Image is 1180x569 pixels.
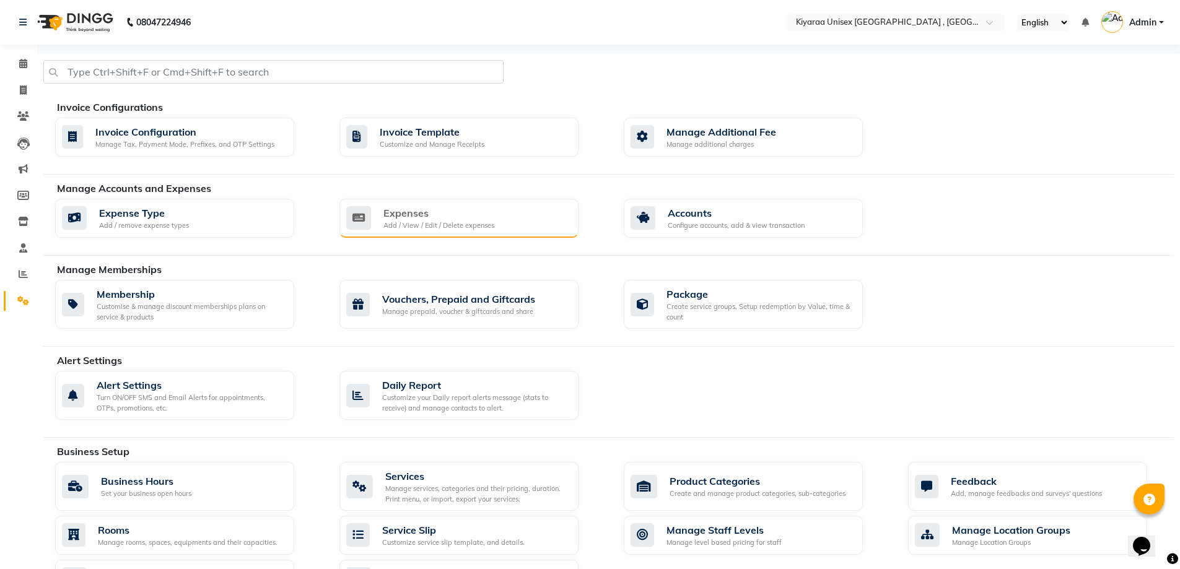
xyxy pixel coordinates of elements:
[95,124,274,139] div: Invoice Configuration
[952,537,1070,548] div: Manage Location Groups
[385,469,569,484] div: Services
[339,199,605,238] a: ExpensesAdd / View / Edit / Delete expenses
[666,139,776,150] div: Manage additional charges
[670,489,846,499] div: Create and manage product categories, sub-categories
[382,292,535,306] div: Vouchers, Prepaid and Giftcards
[382,378,569,393] div: Daily Report
[32,5,116,40] img: logo
[624,462,889,511] a: Product CategoriesCreate and manage product categories, sub-categories
[382,393,569,413] div: Customize your Daily report alerts message (stats to receive) and manage contacts to alert.
[951,474,1102,489] div: Feedback
[382,306,535,317] div: Manage prepaid, voucher & giftcards and share
[97,378,284,393] div: Alert Settings
[339,371,605,420] a: Daily ReportCustomize your Daily report alerts message (stats to receive) and manage contacts to ...
[97,302,284,322] div: Customise & manage discount memberships plans on service & products
[666,124,776,139] div: Manage Additional Fee
[624,199,889,238] a: AccountsConfigure accounts, add & view transaction
[383,206,494,220] div: Expenses
[1101,11,1123,33] img: Admin
[382,537,525,548] div: Customize service slip template, and details.
[666,287,853,302] div: Package
[339,516,605,555] a: Service SlipCustomize service slip template, and details.
[1128,519,1168,557] iframe: chat widget
[95,139,274,150] div: Manage Tax, Payment Mode, Prefixes, and OTP Settings
[99,220,189,231] div: Add / remove expense types
[339,280,605,329] a: Vouchers, Prepaid and GiftcardsManage prepaid, voucher & giftcards and share
[1129,16,1156,29] span: Admin
[101,474,191,489] div: Business Hours
[136,5,191,40] b: 08047224946
[55,462,321,511] a: Business HoursSet your business open hours
[55,118,321,157] a: Invoice ConfigurationManage Tax, Payment Mode, Prefixes, and OTP Settings
[97,287,284,302] div: Membership
[668,206,805,220] div: Accounts
[382,523,525,537] div: Service Slip
[624,280,889,329] a: PackageCreate service groups, Setup redemption by Value, time & count
[43,60,504,84] input: Type Ctrl+Shift+F or Cmd+Shift+F to search
[624,516,889,555] a: Manage Staff LevelsManage level based pricing for staff
[670,474,846,489] div: Product Categories
[380,124,484,139] div: Invoice Template
[99,206,189,220] div: Expense Type
[55,516,321,555] a: RoomsManage rooms, spaces, equipments and their capacities.
[908,516,1174,555] a: Manage Location GroupsManage Location Groups
[380,139,484,150] div: Customize and Manage Receipts
[908,462,1174,511] a: FeedbackAdd, manage feedbacks and surveys' questions
[97,393,284,413] div: Turn ON/OFF SMS and Email Alerts for appointments, OTPs, promotions, etc.
[339,462,605,511] a: ServicesManage services, categories and their pricing, duration. Print menu, or import, export yo...
[951,489,1102,499] div: Add, manage feedbacks and surveys' questions
[666,302,853,322] div: Create service groups, Setup redemption by Value, time & count
[666,523,782,537] div: Manage Staff Levels
[55,199,321,238] a: Expense TypeAdd / remove expense types
[339,118,605,157] a: Invoice TemplateCustomize and Manage Receipts
[383,220,494,231] div: Add / View / Edit / Delete expenses
[55,280,321,329] a: MembershipCustomise & manage discount memberships plans on service & products
[624,118,889,157] a: Manage Additional FeeManage additional charges
[101,489,191,499] div: Set your business open hours
[666,537,782,548] div: Manage level based pricing for staff
[668,220,805,231] div: Configure accounts, add & view transaction
[98,523,278,537] div: Rooms
[952,523,1070,537] div: Manage Location Groups
[55,371,321,420] a: Alert SettingsTurn ON/OFF SMS and Email Alerts for appointments, OTPs, promotions, etc.
[98,537,278,548] div: Manage rooms, spaces, equipments and their capacities.
[385,484,569,504] div: Manage services, categories and their pricing, duration. Print menu, or import, export your servi...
